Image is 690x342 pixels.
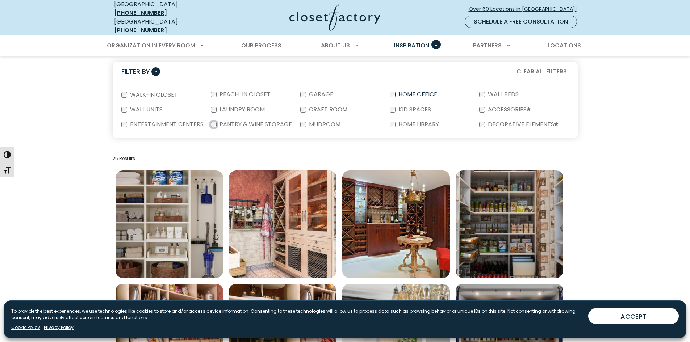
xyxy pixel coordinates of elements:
label: Entertainment Centers [127,122,205,127]
a: [PHONE_NUMBER] [114,9,167,17]
label: Home Library [396,122,440,127]
label: Garage [306,92,335,97]
label: Laundry Room [217,107,266,113]
span: Inspiration [394,41,429,50]
span: Over 60 Locations in [GEOGRAPHIC_DATA]! [469,5,582,13]
a: Open inspiration gallery to preview enlarged image [116,170,223,278]
span: Organization in Every Room [107,41,195,50]
label: Craft Room [306,107,349,113]
img: Closet Factory Logo [289,4,380,31]
a: [PHONE_NUMBER] [114,26,167,34]
label: Kid Spaces [396,107,432,113]
a: Over 60 Locations in [GEOGRAPHIC_DATA]! [468,3,583,16]
button: Filter By [121,66,160,77]
label: Pantry & Wine Storage [217,122,293,127]
label: Walk-In Closet [127,92,179,98]
label: Decorative Elements [485,122,560,128]
span: Partners [473,41,502,50]
label: Mudroom [306,122,342,127]
a: Open inspiration gallery to preview enlarged image [229,170,336,278]
a: Cookie Policy [11,324,40,331]
button: Clear All Filters [514,67,569,76]
span: Our Process [241,41,281,50]
span: Locations [548,41,581,50]
label: Accessories [485,107,532,113]
label: Wall Units [127,107,164,113]
p: To provide the best experiences, we use technologies like cookies to store and/or access device i... [11,308,582,321]
img: Organized linen and utility closet featuring rolled towels, labeled baskets, and mounted cleaning... [116,170,223,278]
nav: Primary Menu [102,35,589,56]
div: [GEOGRAPHIC_DATA] [114,17,219,35]
a: Open inspiration gallery to preview enlarged image [456,170,563,278]
span: About Us [321,41,350,50]
p: 25 Results [113,155,578,162]
img: Walk-in pantry with corner shelving and pull-out trash cans. [456,170,563,278]
a: Open inspiration gallery to preview enlarged image [342,170,450,278]
a: Privacy Policy [44,324,74,331]
label: Home Office [396,92,439,97]
button: ACCEPT [588,308,679,324]
a: Schedule a Free Consultation [465,16,577,28]
img: Wine storage and home tasting room. [342,170,450,278]
label: Wall Beds [485,92,520,97]
label: Reach-In Closet [217,92,272,97]
img: Custom walk-in pantry with wine storage and humidor. [229,170,336,278]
